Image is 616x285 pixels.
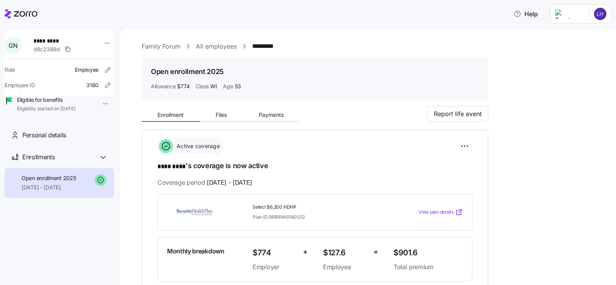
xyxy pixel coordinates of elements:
img: Employer logo [555,9,583,19]
span: Enrollments [22,152,55,162]
span: Role [5,66,15,74]
span: Employer [253,262,297,272]
img: Security Health Plan [167,203,223,221]
span: Plan ID: 38166WI0180022 [253,214,305,220]
a: Family Forum [142,42,181,51]
span: + [303,246,308,258]
span: Allowance [151,83,176,90]
span: Enrollment [157,112,184,118]
button: Report life event [427,106,488,121]
span: Class [196,83,209,90]
a: All employees [196,42,237,51]
span: $901.6 [393,246,463,259]
span: Employee [323,262,367,272]
span: Eligibility started on [DATE] [17,106,75,112]
span: Files [216,112,227,118]
span: G N [8,42,17,49]
span: Report life event [434,109,482,118]
span: Active coverage [174,142,220,150]
span: Select $6,200 HDHP [253,204,387,211]
span: d8c2389d [33,46,60,53]
span: Age [223,83,233,90]
a: View plan details [418,208,463,216]
span: $774 [177,83,189,90]
span: [DATE] - [DATE] [207,178,252,187]
span: $774 [253,246,297,259]
span: Personal details [22,130,66,140]
span: Employee ID [5,81,35,89]
span: Eligible for benefits [17,96,75,104]
span: Help [514,9,538,19]
span: Monthly breakdown [167,246,224,256]
span: View plan details [418,209,454,216]
span: Coverage period [157,178,252,187]
button: Help [507,6,544,22]
span: 3160 [86,81,99,89]
span: WI [210,83,217,90]
h1: 's coverage is now active [157,161,472,172]
img: 96e328f018908eb6a5d67259af6310f1 [594,8,606,20]
span: Total premium [393,262,463,272]
span: 53 [235,83,241,90]
span: = [373,246,378,258]
h1: Open enrollment 2025 [151,67,224,76]
span: Employee [75,66,99,74]
span: Open enrollment 2025 [22,174,76,182]
span: Payments [259,112,284,118]
span: [DATE] - [DATE] [22,184,76,191]
span: $127.6 [323,246,367,259]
